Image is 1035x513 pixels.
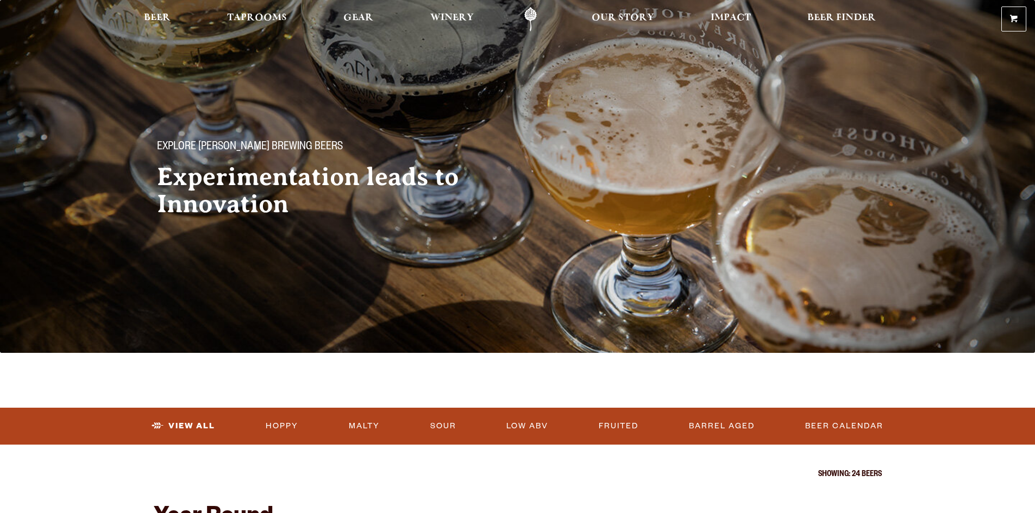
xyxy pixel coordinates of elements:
[147,414,219,439] a: View All
[344,414,384,439] a: Malty
[423,7,481,31] a: Winery
[154,471,882,479] p: Showing: 24 Beers
[800,7,883,31] a: Beer Finder
[157,141,343,155] span: Explore [PERSON_NAME] Brewing Beers
[336,7,380,31] a: Gear
[137,7,178,31] a: Beer
[711,14,751,22] span: Impact
[704,7,758,31] a: Impact
[801,414,888,439] a: Beer Calendar
[430,14,474,22] span: Winery
[685,414,759,439] a: Barrel Aged
[585,7,661,31] a: Our Story
[510,7,551,31] a: Odell Home
[227,14,287,22] span: Taprooms
[807,14,876,22] span: Beer Finder
[157,163,496,218] h2: Experimentation leads to Innovation
[592,14,654,22] span: Our Story
[594,414,643,439] a: Fruited
[343,14,373,22] span: Gear
[261,414,303,439] a: Hoppy
[144,14,171,22] span: Beer
[426,414,461,439] a: Sour
[220,7,294,31] a: Taprooms
[502,414,553,439] a: Low ABV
